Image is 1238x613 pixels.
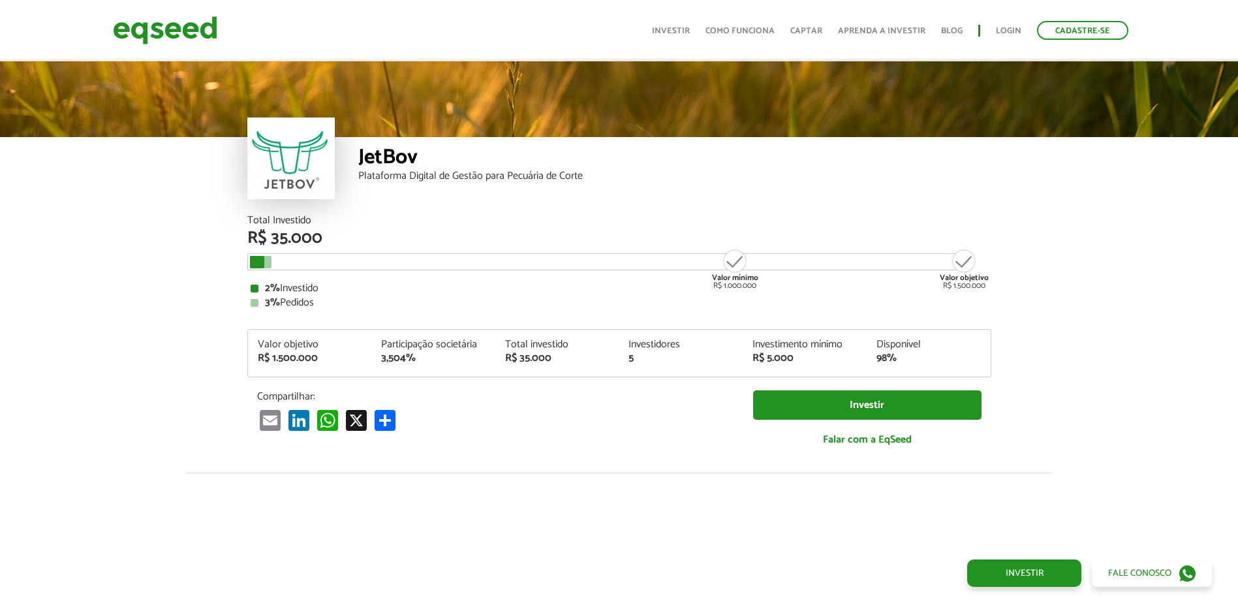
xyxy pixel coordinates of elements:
strong: 2% [265,279,280,297]
div: 98% [876,353,981,364]
div: Investidores [628,339,733,350]
div: Total Investido [247,215,991,226]
div: Disponível [876,339,981,350]
a: WhatsApp [315,409,341,431]
div: R$ 5.000 [752,353,857,364]
div: R$ 35.000 [505,353,610,364]
div: Participação societária [381,339,486,350]
div: R$ 1.500.000 [258,353,362,364]
strong: Valor mínimo [712,272,758,284]
a: Investir [967,559,1081,587]
a: Falar com a EqSeed [753,426,982,453]
a: Email [257,409,283,431]
div: Pedidos [251,298,988,308]
a: Como funciona [705,27,775,35]
div: 3,504% [381,353,486,364]
a: Investir [753,390,982,420]
a: Fale conosco [1092,559,1212,587]
div: R$ 1.500.000 [940,248,989,290]
a: Aprenda a investir [838,27,925,35]
div: Total investido [505,339,610,350]
div: JetBov [358,147,991,171]
a: Captar [790,27,822,35]
img: EqSeed [113,13,217,48]
div: Investimento mínimo [752,339,857,350]
div: Investido [251,283,988,294]
div: R$ 1.000.000 [711,248,760,290]
a: Cadastre-se [1037,21,1128,40]
a: Investir [652,27,690,35]
div: 5 [628,353,733,364]
strong: Valor objetivo [940,272,989,284]
strong: 3% [265,294,280,311]
a: LinkedIn [286,409,312,431]
a: X [343,409,369,431]
div: Valor objetivo [258,339,362,350]
div: Plataforma Digital de Gestão para Pecuária de Corte [358,171,991,181]
div: R$ 35.000 [247,230,991,247]
a: Login [996,27,1021,35]
a: Share [372,409,398,431]
a: Blog [941,27,963,35]
p: Compartilhar: [257,390,734,403]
